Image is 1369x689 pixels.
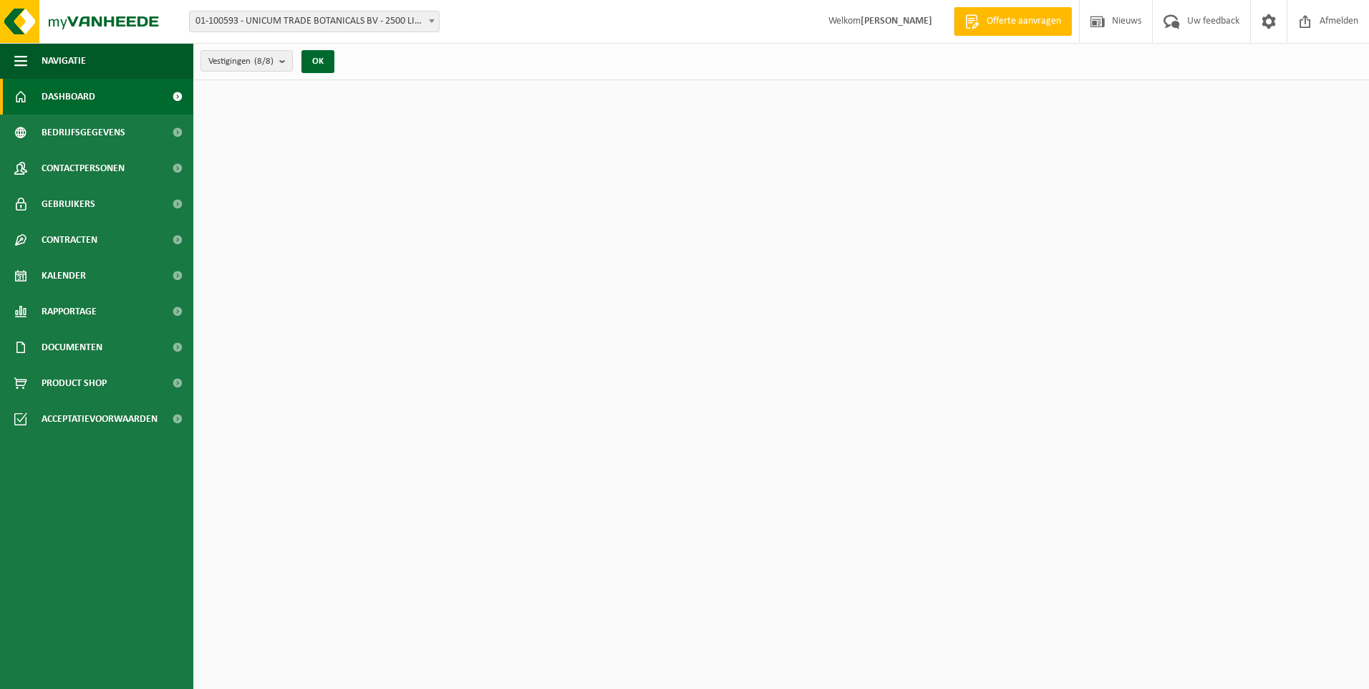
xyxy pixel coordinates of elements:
span: Dashboard [42,79,95,115]
span: Kalender [42,258,86,294]
span: Contracten [42,222,97,258]
a: Offerte aanvragen [954,7,1072,36]
span: Contactpersonen [42,150,125,186]
strong: [PERSON_NAME] [861,16,932,26]
button: Vestigingen(8/8) [200,50,293,72]
span: Navigatie [42,43,86,79]
count: (8/8) [254,57,274,66]
span: Gebruikers [42,186,95,222]
span: Rapportage [42,294,97,329]
span: Offerte aanvragen [983,14,1065,29]
span: Bedrijfsgegevens [42,115,125,150]
span: Documenten [42,329,102,365]
span: 01-100593 - UNICUM TRADE BOTANICALS BV - 2500 LIER, JOSEPH VAN INSTRAAT 21 [190,11,439,32]
span: Acceptatievoorwaarden [42,401,158,437]
span: Vestigingen [208,51,274,72]
span: 01-100593 - UNICUM TRADE BOTANICALS BV - 2500 LIER, JOSEPH VAN INSTRAAT 21 [189,11,440,32]
span: Product Shop [42,365,107,401]
button: OK [301,50,334,73]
